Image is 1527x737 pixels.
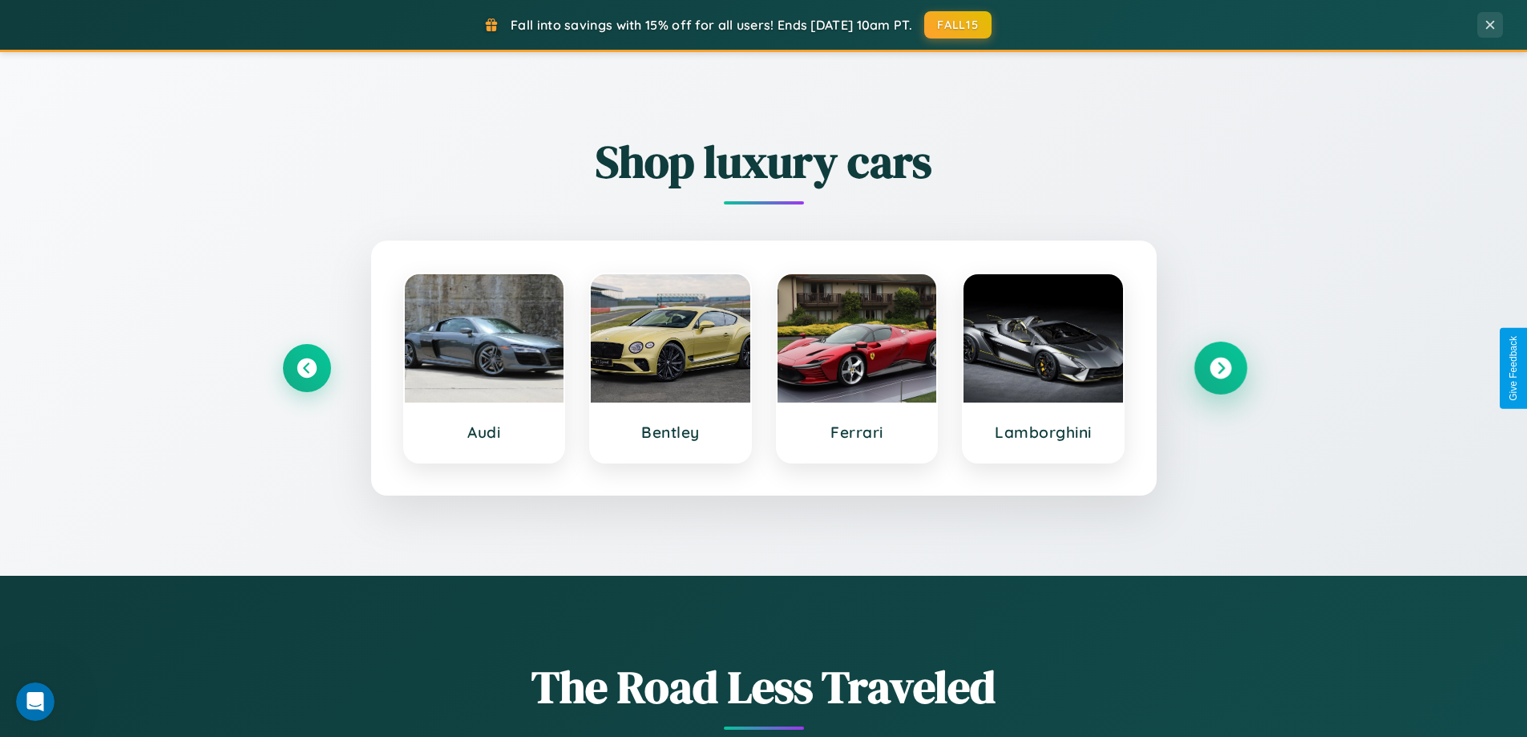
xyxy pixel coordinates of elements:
[511,17,912,33] span: Fall into savings with 15% off for all users! Ends [DATE] 10am PT.
[794,423,921,442] h3: Ferrari
[283,656,1245,718] h1: The Road Less Traveled
[924,11,992,38] button: FALL15
[980,423,1107,442] h3: Lamborghini
[607,423,734,442] h3: Bentley
[283,131,1245,192] h2: Shop luxury cars
[421,423,548,442] h3: Audi
[1508,336,1519,401] div: Give Feedback
[16,682,55,721] iframe: Intercom live chat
